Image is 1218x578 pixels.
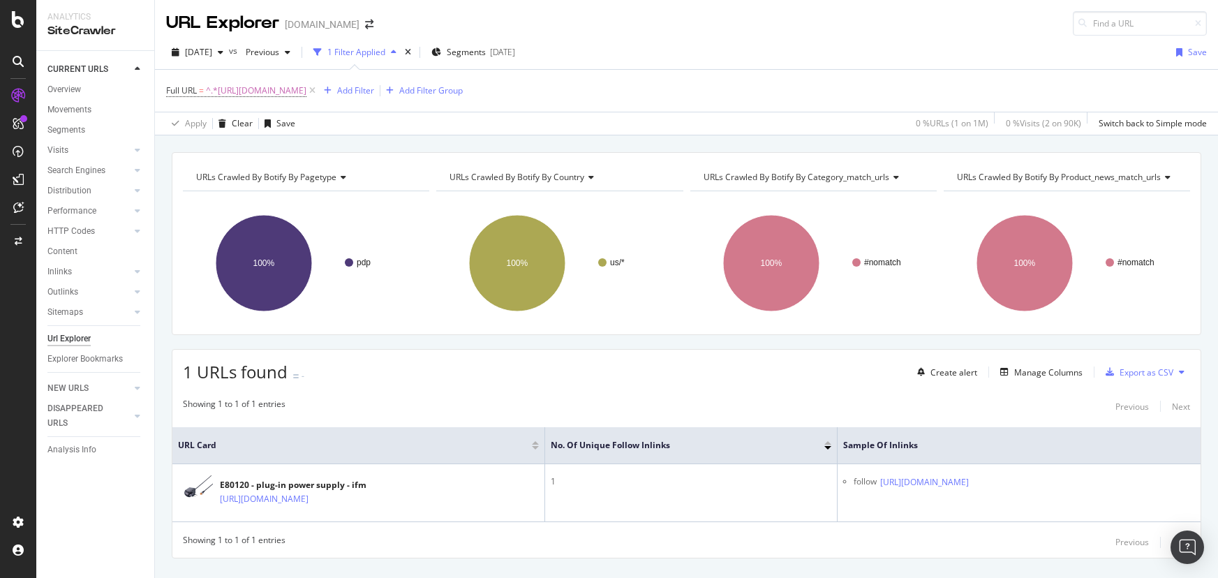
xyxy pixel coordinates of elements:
[47,332,144,346] a: Url Explorer
[240,41,296,64] button: Previous
[47,332,91,346] div: Url Explorer
[47,285,131,299] a: Outlinks
[166,112,207,135] button: Apply
[47,305,83,320] div: Sitemaps
[285,17,359,31] div: [DOMAIN_NAME]
[183,534,285,551] div: Showing 1 to 1 of 1 entries
[490,46,515,58] div: [DATE]
[47,143,68,158] div: Visits
[426,41,521,64] button: Segments[DATE]
[436,202,681,324] svg: A chart.
[365,20,373,29] div: arrow-right-arrow-left
[47,285,78,299] div: Outlinks
[450,171,584,183] span: URLs Crawled By Botify By country
[166,84,197,96] span: Full URL
[47,443,96,457] div: Analysis Info
[185,46,212,58] span: 2025 Sep. 15th
[47,23,143,39] div: SiteCrawler
[47,82,81,97] div: Overview
[944,202,1188,324] svg: A chart.
[47,11,143,23] div: Analytics
[213,112,253,135] button: Clear
[47,305,131,320] a: Sitemaps
[185,117,207,129] div: Apply
[47,352,123,366] div: Explorer Bookmarks
[47,244,77,259] div: Content
[47,204,131,218] a: Performance
[1117,258,1154,267] text: #nomatch
[954,166,1182,188] h4: URLs Crawled By Botify By product_news_match_urls
[1013,258,1035,268] text: 100%
[318,82,374,99] button: Add Filter
[259,112,295,135] button: Save
[912,361,977,383] button: Create alert
[206,81,306,101] span: ^.*[URL][DOMAIN_NAME]
[843,439,1174,452] span: Sample of Inlinks
[47,62,108,77] div: CURRENT URLS
[447,46,486,58] span: Segments
[551,439,803,452] span: No. of Unique Follow Inlinks
[178,439,528,452] span: URL Card
[380,82,463,99] button: Add Filter Group
[183,398,285,415] div: Showing 1 to 1 of 1 entries
[1100,361,1173,383] button: Export as CSV
[1014,366,1083,378] div: Manage Columns
[1172,398,1190,415] button: Next
[551,475,831,488] div: 1
[47,381,131,396] a: NEW URLS
[930,366,977,378] div: Create alert
[232,117,253,129] div: Clear
[308,41,402,64] button: 1 Filter Applied
[166,11,279,35] div: URL Explorer
[864,258,901,267] text: #nomatch
[1115,398,1149,415] button: Previous
[47,352,144,366] a: Explorer Bookmarks
[880,475,969,489] a: [URL][DOMAIN_NAME]
[1006,117,1081,129] div: 0 % Visits ( 2 on 90K )
[402,45,414,59] div: times
[276,117,295,129] div: Save
[1120,366,1173,378] div: Export as CSV
[1188,46,1207,58] div: Save
[1073,11,1207,36] input: Find a URL
[327,46,385,58] div: 1 Filter Applied
[1171,41,1207,64] button: Save
[253,258,275,268] text: 100%
[193,166,417,188] h4: URLs Crawled By Botify By pagetype
[47,123,144,138] a: Segments
[47,184,91,198] div: Distribution
[166,41,229,64] button: [DATE]
[302,370,304,382] div: -
[957,171,1161,183] span: URLs Crawled By Botify By product_news_match_urls
[47,103,144,117] a: Movements
[47,381,89,396] div: NEW URLS
[995,364,1083,380] button: Manage Columns
[507,258,528,268] text: 100%
[47,401,131,431] a: DISAPPEARED URLS
[47,82,144,97] a: Overview
[337,84,374,96] div: Add Filter
[47,163,131,178] a: Search Engines
[1115,536,1149,548] div: Previous
[47,103,91,117] div: Movements
[199,84,204,96] span: =
[293,374,299,378] img: Equal
[183,360,288,383] span: 1 URLs found
[183,202,427,324] svg: A chart.
[704,171,889,183] span: URLs Crawled By Botify By category_match_urls
[47,62,131,77] a: CURRENT URLS
[220,492,309,506] a: [URL][DOMAIN_NAME]
[47,265,72,279] div: Inlinks
[47,184,131,198] a: Distribution
[916,117,988,129] div: 0 % URLs ( 1 on 1M )
[47,143,131,158] a: Visits
[47,224,131,239] a: HTTP Codes
[47,244,144,259] a: Content
[690,202,935,324] svg: A chart.
[47,204,96,218] div: Performance
[760,258,782,268] text: 100%
[47,224,95,239] div: HTTP Codes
